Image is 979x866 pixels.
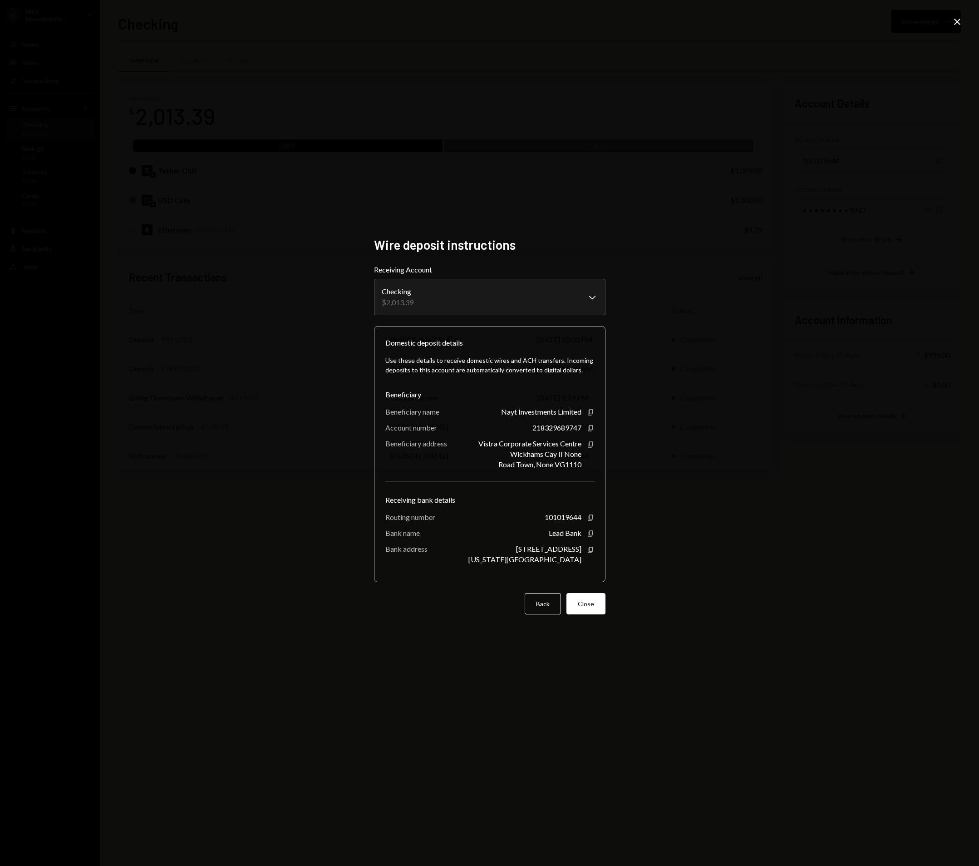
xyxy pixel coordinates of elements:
[385,337,463,348] div: Domestic deposit details
[532,423,581,432] div: 218329689747
[374,236,605,254] h2: Wire deposit instructions
[385,544,428,553] div: Bank address
[385,423,437,432] div: Account number
[510,450,581,458] div: Wickhams Cay II None
[385,407,439,416] div: Beneficiary name
[385,389,594,400] div: Beneficiary
[468,555,581,564] div: [US_STATE][GEOGRAPHIC_DATA]
[385,495,594,505] div: Receiving bank details
[545,513,581,521] div: 101019644
[501,407,581,416] div: Nayt Investments Limited
[516,544,581,553] div: [STREET_ADDRESS]
[385,356,594,375] div: Use these details to receive domestic wires and ACH transfers. Incoming deposits to this account ...
[566,593,605,614] button: Close
[498,460,581,469] div: Road Town, None VG1110
[525,593,561,614] button: Back
[374,279,605,315] button: Receiving Account
[478,439,581,448] div: Vistra Corporate Services Centre
[374,264,605,275] label: Receiving Account
[549,529,581,537] div: Lead Bank
[385,529,420,537] div: Bank name
[385,513,435,521] div: Routing number
[385,439,447,448] div: Beneficiary address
